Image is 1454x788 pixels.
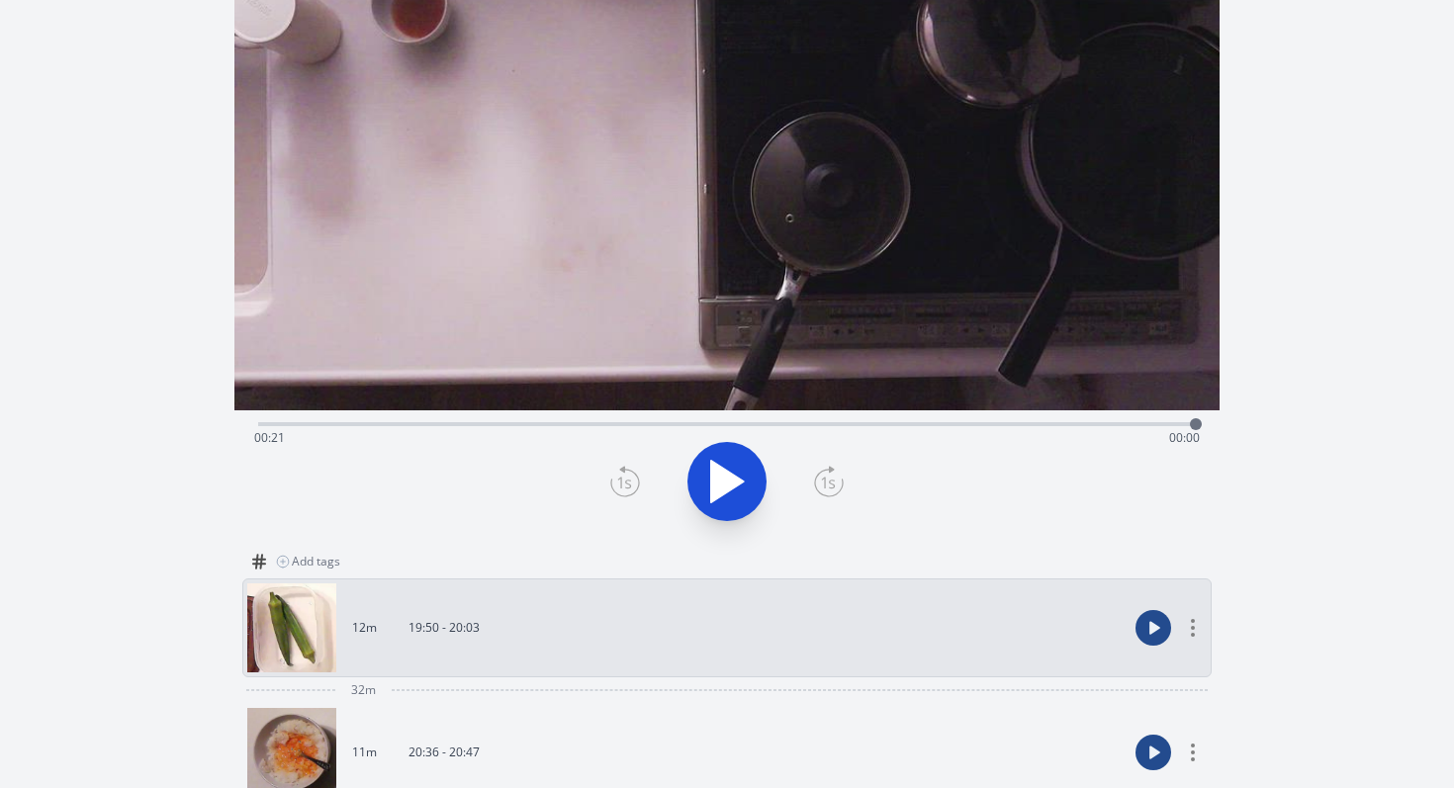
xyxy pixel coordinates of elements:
p: 11m [352,744,377,760]
p: 19:50 - 20:03 [409,620,480,636]
img: 250920105133_thumb.jpeg [247,583,336,672]
button: Add tags [268,546,348,577]
p: 20:36 - 20:47 [409,744,480,760]
span: 00:21 [254,429,285,446]
p: 12m [352,620,377,636]
span: Add tags [292,554,340,569]
span: 00:00 [1169,429,1200,446]
span: 32m [351,682,376,698]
